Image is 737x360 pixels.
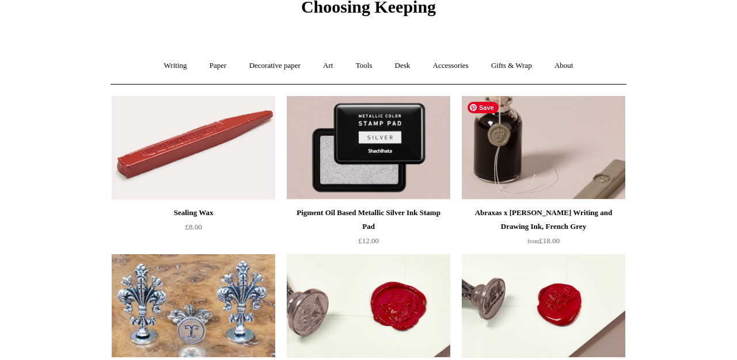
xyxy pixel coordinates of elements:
[468,102,499,113] span: Save
[287,206,450,253] a: Pigment Oil Based Metallic Silver Ink Stamp Pad £12.00
[154,51,197,81] a: Writing
[287,96,450,200] img: Pigment Oil Based Metallic Silver Ink Stamp Pad
[462,96,625,200] a: Abraxas x Steve Harrison Writing and Drawing Ink, French Grey Abraxas x Steve Harrison Writing an...
[301,6,436,14] a: Choosing Keeping
[481,51,542,81] a: Gifts & Wrap
[358,236,379,245] span: £12.00
[462,96,625,200] img: Abraxas x Steve Harrison Writing and Drawing Ink, French Grey
[385,51,421,81] a: Desk
[290,206,447,233] div: Pigment Oil Based Metallic Silver Ink Stamp Pad
[423,51,479,81] a: Accessories
[239,51,311,81] a: Decorative paper
[345,51,383,81] a: Tools
[544,51,584,81] a: About
[112,254,275,358] a: Wax Seal, Alphabet Wax Seal, Alphabet
[115,206,272,220] div: Sealing Wax
[287,254,450,358] img: French Wax Seal, Cheshire Cat
[112,206,275,253] a: Sealing Wax £8.00
[112,254,275,358] img: Wax Seal, Alphabet
[462,206,625,253] a: Abraxas x [PERSON_NAME] Writing and Drawing Ink, French Grey from£18.00
[199,51,237,81] a: Paper
[527,238,539,244] span: from
[112,96,275,200] img: Sealing Wax
[527,236,560,245] span: £18.00
[112,96,275,200] a: Sealing Wax Sealing Wax
[287,96,450,200] a: Pigment Oil Based Metallic Silver Ink Stamp Pad Pigment Oil Based Metallic Silver Ink Stamp Pad
[462,254,625,358] img: French Wax Seal, Georgian Sedan Chair
[313,51,343,81] a: Art
[287,254,450,358] a: French Wax Seal, Cheshire Cat French Wax Seal, Cheshire Cat
[462,254,625,358] a: French Wax Seal, Georgian Sedan Chair French Wax Seal, Georgian Sedan Chair
[465,206,622,233] div: Abraxas x [PERSON_NAME] Writing and Drawing Ink, French Grey
[185,223,202,231] span: £8.00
